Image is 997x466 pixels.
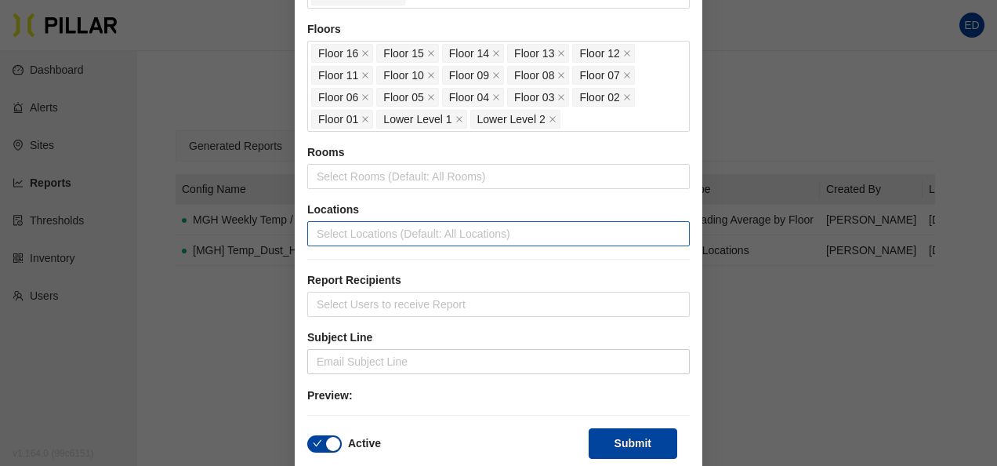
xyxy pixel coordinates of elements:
span: Floor 10 [383,67,423,84]
span: Floor 05 [383,89,423,106]
span: close [623,49,631,59]
span: close [427,93,435,103]
span: close [427,71,435,81]
label: Rooms [307,144,690,161]
span: close [427,49,435,59]
span: Lower Level 2 [477,111,546,128]
span: close [492,49,500,59]
span: Floor 09 [449,67,489,84]
input: Email Subject Line [307,349,690,374]
span: Floor 15 [383,45,423,62]
span: Floor 16 [318,45,358,62]
span: Floor 01 [318,111,358,128]
span: close [549,115,557,125]
label: Active [348,435,381,452]
span: Lower Level 1 [383,111,451,128]
span: Floor 08 [514,67,554,84]
span: close [455,115,463,125]
span: Floor 11 [318,67,358,84]
span: close [361,71,369,81]
label: Locations [307,202,690,218]
span: close [492,71,500,81]
span: Floor 13 [514,45,554,62]
button: Submit [589,428,677,459]
span: close [557,71,565,81]
span: Floor 06 [318,89,358,106]
span: close [623,93,631,103]
span: close [557,93,565,103]
span: Floor 14 [449,45,489,62]
span: close [557,49,565,59]
span: close [361,49,369,59]
span: close [361,115,369,125]
span: Floor 07 [579,67,619,84]
span: Floor 04 [449,89,489,106]
span: close [623,71,631,81]
span: close [492,93,500,103]
span: Floor 02 [579,89,619,106]
label: Subject Line [307,329,690,346]
span: Floor 03 [514,89,554,106]
label: Floors [307,21,690,38]
span: check [313,439,322,448]
label: Report Recipients [307,272,690,289]
span: Preview: [307,389,353,402]
span: Floor 12 [579,45,619,62]
span: close [361,93,369,103]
